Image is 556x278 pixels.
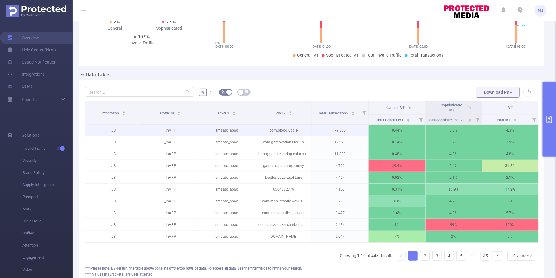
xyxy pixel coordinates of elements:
p: _InAPP [142,195,198,207]
p: 2.4% [426,160,482,172]
span: Sophisticated IVT [326,53,359,57]
p: JS [85,172,142,183]
i: icon: caret-up [351,110,354,112]
span: Total Transactions [318,111,349,115]
tspan: [DATE] 01:00 [312,45,331,49]
div: Sophisticated [142,25,196,31]
span: 10.9% [138,34,150,39]
li: 2 [420,251,430,261]
p: 16.9% [426,184,482,195]
span: Traffic ID [160,111,175,115]
div: Sort [513,117,517,121]
i: icon: down [529,254,533,258]
p: 8% [482,195,538,207]
p: 99% [426,219,482,231]
p: _InAPP [142,184,198,195]
input: Search... [85,87,194,97]
a: Overview [7,32,39,44]
p: 4.8% [482,148,538,160]
p: JS [85,195,142,207]
p: 3,783 [312,195,368,207]
p: beetles.puzzle.solitaire [255,172,312,183]
a: 1 [408,251,417,260]
span: Total Transactions [409,53,444,57]
span: Level 2 [275,111,287,115]
span: Passport [22,191,73,203]
p: 0.02% [369,172,425,183]
tspan: [DATE] 03:00 [506,45,525,49]
tspan: 4% [215,18,220,22]
span: IVT [508,106,513,110]
a: Help Center (New) [7,44,56,56]
p: 7% [369,231,425,242]
p: smaato_apac [199,125,255,136]
span: Click Fraud [22,215,73,227]
p: 4,790 [312,160,368,172]
p: 31.8% [482,160,538,172]
p: _InAPP [142,136,198,148]
span: Supply Intelligence [22,179,73,191]
p: smaato_apac [199,184,255,195]
tspan: 15K [520,24,525,28]
span: Sophisticated IVT [441,103,463,112]
p: smaato_apac [199,148,255,160]
span: Total General IVT [376,118,404,122]
div: Invalid Traffic [115,40,169,46]
li: 5 [456,251,466,261]
span: Total IVT [496,118,511,122]
p: 0.44% [369,125,425,136]
p: smaato_apac [199,231,255,242]
i: icon: caret-up [468,117,472,119]
span: Brand Safety [22,167,73,179]
div: Sort [289,110,292,114]
i: icon: bg-colors [221,90,225,94]
p: JS [85,207,142,219]
span: Attention [22,239,73,251]
p: _InAPP [142,172,198,183]
span: # [209,90,212,95]
p: 79,385 [312,125,368,136]
p: com.mobilefootie.wc2010 [255,195,312,207]
p: 3.7% [426,136,482,148]
span: Visibility [22,155,73,167]
span: MRC [22,203,73,215]
span: Engagement [22,251,73,263]
div: General [87,25,142,31]
i: icon: caret-down [351,113,354,115]
div: Sort [351,110,355,114]
p: com.tripledot.tile.blossom [255,207,312,219]
span: General IVT [297,53,319,57]
p: [DOMAIN_NAME] [255,231,312,242]
i: Filter menu [417,115,425,124]
p: _InAPP [142,219,198,231]
span: Total Sophisticated IVT [428,118,466,122]
p: JS [85,160,142,172]
li: 45 [481,251,490,261]
p: 100% [482,219,538,231]
i: Filter menu [360,101,368,124]
p: 3.8% [426,125,482,136]
span: General IVT [387,106,405,110]
p: 4,153 [312,184,368,195]
li: Next 5 Pages [469,251,478,261]
p: 11,833 [312,148,368,160]
p: happy.paint.coloring.color.number [255,148,312,160]
li: 3 [432,251,442,261]
p: 0.14% [369,136,425,148]
span: Level 1 [218,111,230,115]
i: icon: caret-down [232,113,236,115]
span: Integration [101,111,120,115]
div: 10 / page [511,251,529,260]
p: _InAPP [142,231,198,242]
i: icon: caret-up [289,110,292,112]
span: Video [22,263,73,276]
i: icon: caret-down [289,113,292,115]
li: 1 [408,251,418,261]
span: Invalid Traffic [22,142,73,155]
p: JS [85,136,142,148]
p: _InAPP [142,148,198,160]
span: 7.9% [166,19,176,24]
i: icon: caret-up [122,110,126,112]
i: icon: caret-up [232,110,236,112]
i: icon: right [496,254,499,258]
